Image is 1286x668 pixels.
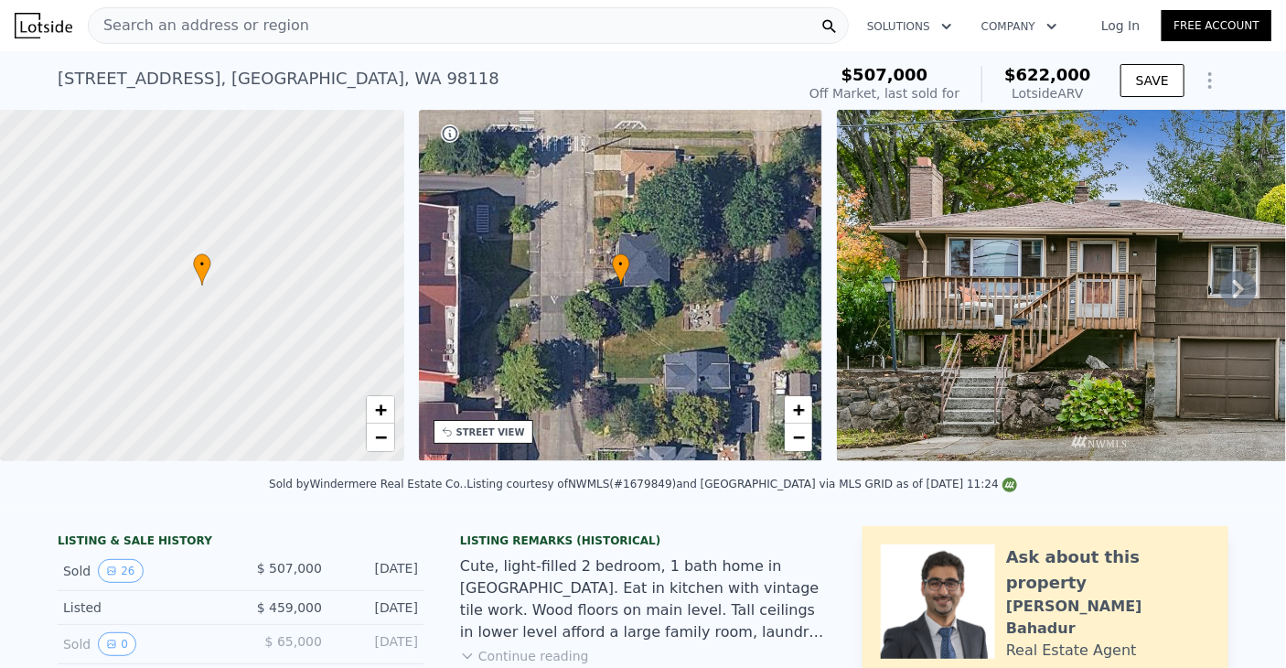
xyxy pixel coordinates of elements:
button: View historical data [98,632,136,656]
a: Zoom out [367,424,394,451]
span: − [374,426,386,448]
a: Free Account [1162,10,1271,41]
a: Zoom in [785,396,812,424]
div: [DATE] [337,559,418,583]
div: Cute, light-filled 2 bedroom, 1 bath home in [GEOGRAPHIC_DATA]. Eat in kitchen with vintage tile ... [460,555,826,643]
button: Show Options [1192,62,1228,99]
div: • [612,253,630,286]
div: Real Estate Agent [1006,640,1137,662]
button: Company [967,10,1072,43]
button: View historical data [98,559,143,583]
div: Listing Remarks (Historical) [460,533,826,548]
a: Zoom in [367,396,394,424]
div: [PERSON_NAME] Bahadur [1006,596,1210,640]
div: Listing courtesy of NWMLS (#1679849) and [GEOGRAPHIC_DATA] via MLS GRID as of [DATE] 11:24 [466,478,1016,490]
span: $ 507,000 [257,561,322,576]
div: Sold [63,632,226,656]
button: SAVE [1120,64,1184,97]
div: Sold [63,559,226,583]
button: Continue reading [460,647,589,665]
div: Ask about this property [1006,544,1210,596]
span: • [193,256,211,273]
button: Solutions [852,10,967,43]
div: STREET VIEW [456,426,525,439]
span: $ 65,000 [265,634,322,649]
div: LISTING & SALE HISTORY [58,533,423,552]
a: Log In [1079,16,1162,35]
img: NWMLS Logo [1002,478,1017,492]
span: Search an address or region [89,15,309,37]
a: Zoom out [785,424,812,451]
span: • [612,256,630,273]
span: $622,000 [1004,65,1091,84]
span: + [793,398,805,421]
span: $507,000 [841,65,928,84]
div: Sold by Windermere Real Estate Co. . [269,478,466,490]
div: • [193,253,211,286]
div: Lotside ARV [1004,84,1091,102]
div: Off Market, last sold for [809,84,959,102]
img: Lotside [15,13,72,38]
span: + [374,398,386,421]
div: [STREET_ADDRESS] , [GEOGRAPHIC_DATA] , WA 98118 [58,66,499,92]
div: [DATE] [337,598,418,617]
div: [DATE] [337,632,418,656]
span: − [793,426,805,448]
div: Listed [63,598,226,617]
span: $ 459,000 [257,600,322,615]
